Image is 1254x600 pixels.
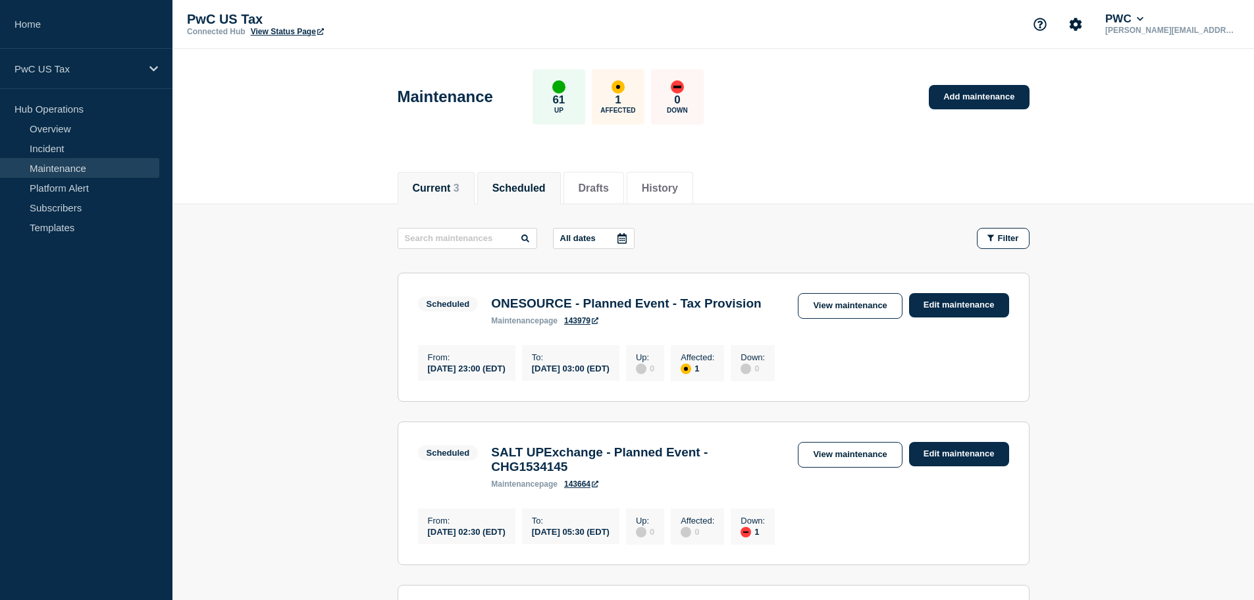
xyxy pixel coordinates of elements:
[1062,11,1089,38] button: Account settings
[681,526,714,537] div: 0
[251,27,324,36] a: View Status Page
[681,362,714,374] div: 1
[187,27,246,36] p: Connected Hub
[977,228,1030,249] button: Filter
[398,228,537,249] input: Search maintenances
[909,442,1009,466] a: Edit maintenance
[564,479,598,489] a: 143664
[741,362,765,374] div: 0
[674,94,680,107] p: 0
[636,362,654,374] div: 0
[1026,11,1054,38] button: Support
[560,233,596,243] p: All dates
[642,182,678,194] button: History
[413,182,459,194] button: Current 3
[492,182,546,194] button: Scheduled
[1103,13,1146,26] button: PWC
[741,352,765,362] p: Down :
[636,526,654,537] div: 0
[532,362,610,373] div: [DATE] 03:00 (EDT)
[398,88,493,106] h1: Maintenance
[428,526,506,537] div: [DATE] 02:30 (EDT)
[667,107,688,114] p: Down
[636,352,654,362] p: Up :
[491,479,539,489] span: maintenance
[741,527,751,537] div: down
[427,299,470,309] div: Scheduled
[681,352,714,362] p: Affected :
[428,352,506,362] p: From :
[532,526,610,537] div: [DATE] 05:30 (EDT)
[909,293,1009,317] a: Edit maintenance
[741,526,765,537] div: 1
[553,228,635,249] button: All dates
[636,527,646,537] div: disabled
[600,107,635,114] p: Affected
[615,94,621,107] p: 1
[428,516,506,526] p: From :
[798,293,902,319] a: View maintenance
[491,445,785,474] h3: SALT UPExchange - Planned Event - CHG1534145
[1103,26,1240,35] p: [PERSON_NAME][EMAIL_ADDRESS][PERSON_NAME][DOMAIN_NAME]
[491,296,761,311] h3: ONESOURCE - Planned Event - Tax Provision
[454,182,459,194] span: 3
[741,364,751,374] div: disabled
[681,364,691,374] div: affected
[636,364,646,374] div: disabled
[671,80,684,94] div: down
[612,80,625,94] div: affected
[998,233,1019,243] span: Filter
[532,352,610,362] p: To :
[428,362,506,373] div: [DATE] 23:00 (EDT)
[929,85,1029,109] a: Add maintenance
[564,316,598,325] a: 143979
[491,316,558,325] p: page
[741,516,765,526] p: Down :
[554,107,563,114] p: Up
[187,12,450,27] p: PwC US Tax
[552,94,565,107] p: 61
[681,527,691,537] div: disabled
[798,442,902,468] a: View maintenance
[681,516,714,526] p: Affected :
[579,182,609,194] button: Drafts
[491,316,539,325] span: maintenance
[552,80,565,94] div: up
[532,516,610,526] p: To :
[636,516,654,526] p: Up :
[14,63,141,74] p: PwC US Tax
[427,448,470,458] div: Scheduled
[491,479,558,489] p: page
